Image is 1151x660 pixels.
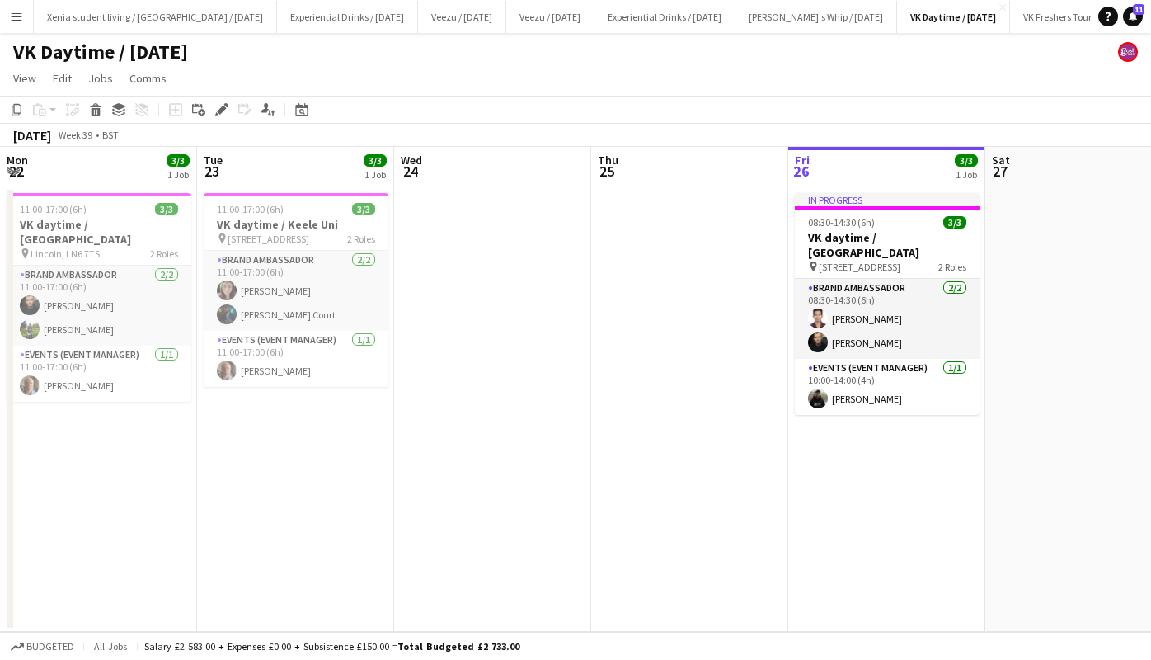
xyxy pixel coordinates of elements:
span: Budgeted [26,641,74,653]
span: Fri [795,153,810,167]
span: 27 [989,162,1010,181]
a: Jobs [82,68,120,89]
span: Comms [129,71,167,86]
app-card-role: Brand Ambassador2/211:00-17:00 (6h)[PERSON_NAME][PERSON_NAME] [7,266,191,346]
span: Week 39 [54,129,96,141]
span: 08:30-14:30 (6h) [808,216,875,229]
span: Sat [992,153,1010,167]
span: 3/3 [155,203,178,215]
span: 23 [201,162,223,181]
button: Veezu / [DATE] [506,1,594,33]
button: Budgeted [8,638,77,656]
span: All jobs [91,640,130,653]
app-card-role: Events (Event Manager)1/110:00-14:00 (4h)[PERSON_NAME] [795,359,980,415]
app-job-card: In progress08:30-14:30 (6h)3/3VK daytime / [GEOGRAPHIC_DATA] [STREET_ADDRESS]2 RolesBrand Ambassa... [795,193,980,415]
span: 22 [4,162,28,181]
span: 24 [398,162,422,181]
span: Lincoln, LN6 7TS [31,247,100,260]
button: Veezu / [DATE] [418,1,506,33]
button: VK Freshers Tour / [DATE] [1010,1,1141,33]
h3: VK daytime / [GEOGRAPHIC_DATA] [7,217,191,247]
span: 2 Roles [938,261,966,273]
span: Tue [204,153,223,167]
span: 11:00-17:00 (6h) [217,203,284,215]
span: 3/3 [364,154,387,167]
h3: VK daytime / [GEOGRAPHIC_DATA] [795,230,980,260]
span: Edit [53,71,72,86]
div: In progress [795,193,980,206]
app-card-role: Events (Event Manager)1/111:00-17:00 (6h)[PERSON_NAME] [7,346,191,402]
span: 11:00-17:00 (6h) [20,203,87,215]
span: 2 Roles [347,233,375,245]
span: 3/3 [943,216,966,229]
h3: VK daytime / Keele Uni [204,217,388,232]
div: 1 Job [167,168,189,181]
a: 11 [1123,7,1143,26]
button: VK Daytime / [DATE] [897,1,1010,33]
span: 26 [792,162,810,181]
button: Experiential Drinks / [DATE] [594,1,735,33]
app-job-card: 11:00-17:00 (6h)3/3VK daytime / Keele Uni [STREET_ADDRESS]2 RolesBrand Ambassador2/211:00-17:00 (... [204,193,388,387]
a: Edit [46,68,78,89]
app-card-role: Brand Ambassador2/211:00-17:00 (6h)[PERSON_NAME][PERSON_NAME] Court [204,251,388,331]
app-job-card: 11:00-17:00 (6h)3/3VK daytime / [GEOGRAPHIC_DATA] Lincoln, LN6 7TS2 RolesBrand Ambassador2/211:00... [7,193,191,402]
span: [STREET_ADDRESS] [819,261,900,273]
h1: VK Daytime / [DATE] [13,40,188,64]
span: 3/3 [167,154,190,167]
span: 3/3 [352,203,375,215]
button: Experiential Drinks / [DATE] [277,1,418,33]
div: Salary £2 583.00 + Expenses £0.00 + Subsistence £150.00 = [144,640,519,653]
button: [PERSON_NAME]'s Whip / [DATE] [735,1,897,33]
span: 3/3 [955,154,978,167]
span: Jobs [88,71,113,86]
div: 1 Job [956,168,977,181]
div: BST [102,129,119,141]
span: Total Budgeted £2 733.00 [397,640,519,653]
span: Thu [598,153,618,167]
span: 2 Roles [150,247,178,260]
span: Mon [7,153,28,167]
div: 1 Job [364,168,386,181]
app-user-avatar: Gosh Promo UK [1118,42,1138,62]
div: [DATE] [13,127,51,144]
span: Wed [401,153,422,167]
span: [STREET_ADDRESS] [228,233,309,245]
app-card-role: Brand Ambassador2/208:30-14:30 (6h)[PERSON_NAME][PERSON_NAME] [795,279,980,359]
a: View [7,68,43,89]
button: Xenia student living / [GEOGRAPHIC_DATA] / [DATE] [34,1,277,33]
span: View [13,71,36,86]
span: 11 [1133,4,1144,15]
span: 25 [595,162,618,181]
a: Comms [123,68,173,89]
app-card-role: Events (Event Manager)1/111:00-17:00 (6h)[PERSON_NAME] [204,331,388,387]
